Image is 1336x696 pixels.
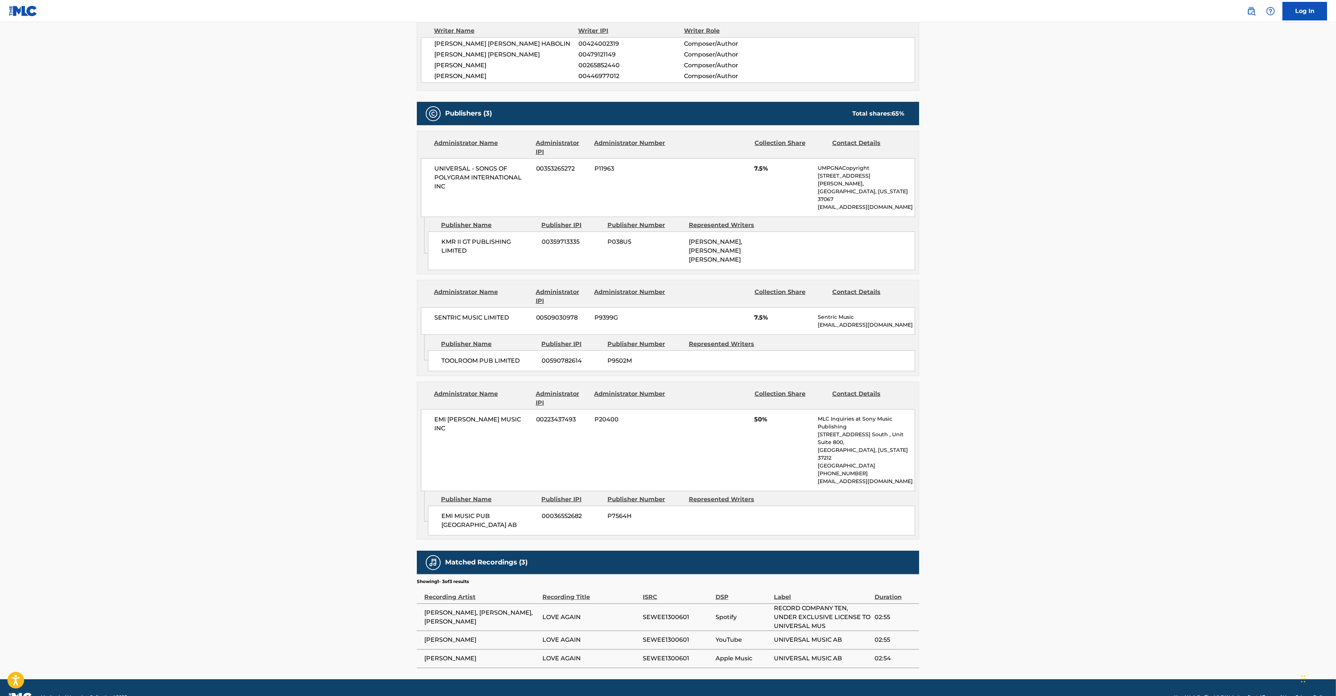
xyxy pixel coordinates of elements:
p: [GEOGRAPHIC_DATA], [US_STATE] 37067 [818,188,915,203]
a: Public Search [1244,4,1259,19]
span: [PERSON_NAME] [424,635,539,644]
span: KMR II GT PUBLISHING LIMITED [441,237,536,255]
span: 65 % [892,110,904,117]
p: Showing 1 - 3 of 3 results [417,578,469,585]
iframe: Chat Widget [1299,660,1336,696]
div: Writer IPI [578,26,684,35]
div: Publisher IPI [541,221,602,230]
div: Publisher Number [607,495,683,504]
p: [GEOGRAPHIC_DATA], [US_STATE] 37212 [818,446,915,462]
div: Recording Title [542,585,639,602]
span: 00359713335 [542,237,602,246]
div: Duration [875,585,915,602]
div: Writer Role [684,26,780,35]
span: P9399G [594,313,667,322]
span: UNIVERSAL - SONGS OF POLYGRAM INTERNATIONAL INC [434,164,531,191]
span: LOVE AGAIN [542,613,639,622]
p: UMPGNACopyright [818,164,915,172]
div: Publisher IPI [541,340,602,349]
span: P11963 [594,164,667,173]
div: Publisher Name [441,221,536,230]
span: 00265852440 [578,61,684,70]
div: Administrator Number [594,139,666,156]
img: MLC Logo [9,6,38,16]
span: EMI MUSIC PUB [GEOGRAPHIC_DATA] AB [441,512,536,530]
p: [STREET_ADDRESS] South , Unit Suite 800, [818,431,915,446]
span: Composer/Author [684,39,780,48]
div: ISRC [643,585,711,602]
span: Composer/Author [684,72,780,81]
p: [STREET_ADDRESS][PERSON_NAME], [818,172,915,188]
span: SENTRIC MUSIC LIMITED [434,313,531,322]
div: Collection Share [755,288,827,305]
h5: Matched Recordings (3) [445,558,528,567]
div: Publisher IPI [541,495,602,504]
div: Help [1263,4,1278,19]
span: 00223437493 [536,415,589,424]
span: P7564H [607,512,683,521]
span: UNIVERSAL MUSIC AB [774,654,870,663]
div: DSP [716,585,771,602]
span: SEWEE1300601 [643,613,711,622]
span: RECORD COMPANY TEN, UNDER EXCLUSIVE LICENSE TO UNIVERSAL MUS [774,604,870,631]
div: Represented Writers [689,340,765,349]
span: P9502M [607,356,683,365]
img: help [1266,7,1275,16]
div: Publisher Number [607,221,683,230]
span: [PERSON_NAME] [PERSON_NAME] [434,50,578,59]
span: 7.5% [755,164,812,173]
span: UNIVERSAL MUSIC AB [774,635,870,644]
p: Sentric Music [818,313,915,321]
div: Administrator IPI [536,288,588,305]
span: Apple Music [716,654,771,663]
p: MLC Inquiries at Sony Music Publishing [818,415,915,431]
span: [PERSON_NAME] [PERSON_NAME] HABOLIN [434,39,578,48]
div: Publisher Name [441,495,536,504]
div: Contact Details [832,139,904,156]
span: 50% [755,415,812,424]
div: Administrator IPI [536,139,588,156]
div: Recording Artist [424,585,539,602]
span: TOOLROOM PUB LIMITED [441,356,536,365]
span: Composer/Author [684,61,780,70]
span: 00479121149 [578,50,684,59]
div: Administrator Number [594,389,666,407]
span: SEWEE1300601 [643,654,711,663]
p: [PHONE_NUMBER] [818,470,915,478]
div: Administrator Name [434,139,530,156]
span: [PERSON_NAME], [PERSON_NAME] [PERSON_NAME] [689,238,742,263]
div: Writer Name [434,26,578,35]
span: EMI [PERSON_NAME] MUSIC INC [434,415,531,433]
div: Publisher Name [441,340,536,349]
div: Label [774,585,870,602]
span: [PERSON_NAME] [434,72,578,81]
img: Matched Recordings [429,558,438,567]
a: Log In [1283,2,1327,20]
span: 00036552682 [542,512,602,521]
div: Represented Writers [689,495,765,504]
span: LOVE AGAIN [542,654,639,663]
div: Contact Details [832,389,904,407]
div: Collection Share [755,389,827,407]
p: [EMAIL_ADDRESS][DOMAIN_NAME] [818,203,915,211]
span: Composer/Author [684,50,780,59]
span: 02:55 [875,613,915,622]
div: Administrator Number [594,288,666,305]
span: 7.5% [755,313,812,322]
span: YouTube [716,635,771,644]
div: Collection Share [755,139,827,156]
span: P20400 [594,415,667,424]
p: [EMAIL_ADDRESS][DOMAIN_NAME] [818,478,915,485]
span: [PERSON_NAME] [424,654,539,663]
span: [PERSON_NAME] [434,61,578,70]
span: 00446977012 [578,72,684,81]
span: Spotify [716,613,771,622]
span: 02:54 [875,654,915,663]
span: LOVE AGAIN [542,635,639,644]
h5: Publishers (3) [445,109,492,118]
div: Administrator IPI [536,389,588,407]
div: Represented Writers [689,221,765,230]
span: SEWEE1300601 [643,635,711,644]
div: Administrator Name [434,389,530,407]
